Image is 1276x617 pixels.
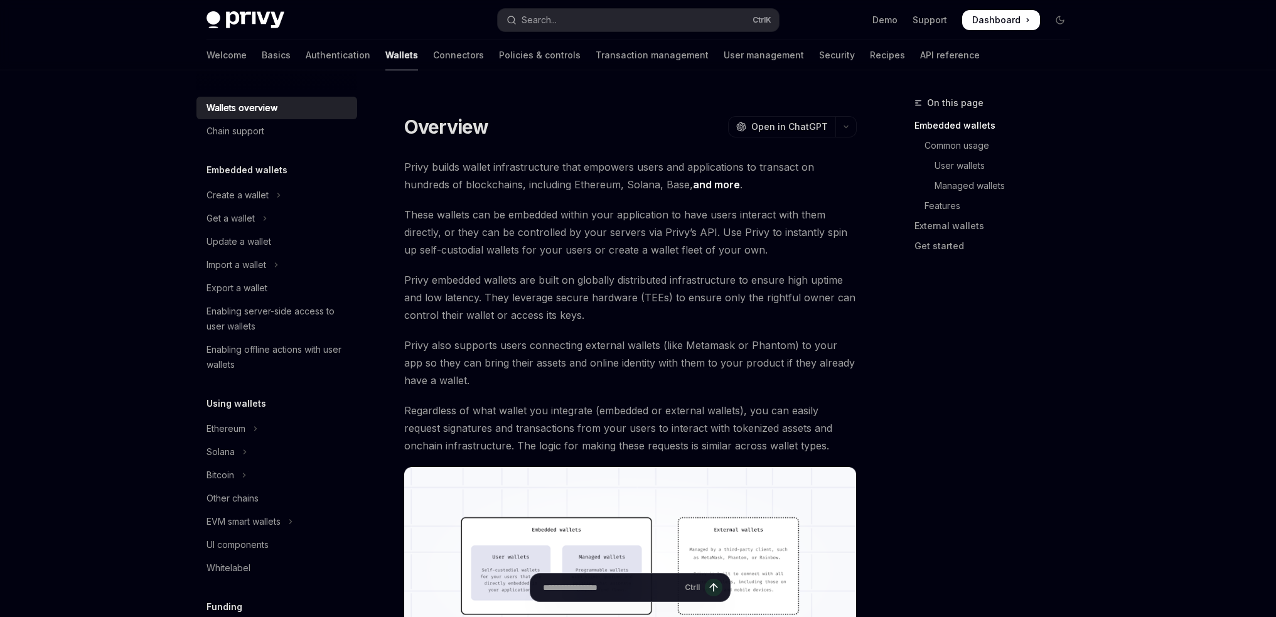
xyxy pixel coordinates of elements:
div: Ethereum [206,421,245,436]
a: Support [913,14,947,26]
h5: Funding [206,599,242,614]
a: Basics [262,40,291,70]
span: Privy embedded wallets are built on globally distributed infrastructure to ensure high uptime and... [404,271,857,324]
div: EVM smart wallets [206,514,281,529]
span: On this page [927,95,984,110]
a: Wallets [385,40,418,70]
div: Update a wallet [206,234,271,249]
button: Toggle Ethereum section [196,417,357,440]
div: Search... [522,13,557,28]
a: Enabling offline actions with user wallets [196,338,357,376]
img: dark logo [206,11,284,29]
div: Bitcoin [206,468,234,483]
a: Export a wallet [196,277,357,299]
h5: Embedded wallets [206,163,287,178]
a: External wallets [914,216,1080,236]
a: Common usage [914,136,1080,156]
a: Get started [914,236,1080,256]
a: Demo [872,14,898,26]
a: Managed wallets [914,176,1080,196]
a: Chain support [196,120,357,142]
a: Recipes [870,40,905,70]
a: Other chains [196,487,357,510]
div: Get a wallet [206,211,255,226]
span: Regardless of what wallet you integrate (embedded or external wallets), you can easily request si... [404,402,857,454]
a: API reference [920,40,980,70]
button: Toggle Get a wallet section [196,207,357,230]
div: Chain support [206,124,264,139]
span: Open in ChatGPT [751,121,828,133]
button: Toggle Solana section [196,441,357,463]
button: Send message [705,579,722,596]
button: Open in ChatGPT [728,116,835,137]
span: Privy builds wallet infrastructure that empowers users and applications to transact on hundreds o... [404,158,857,193]
a: Welcome [206,40,247,70]
div: Whitelabel [206,561,250,576]
div: Create a wallet [206,188,269,203]
button: Toggle Create a wallet section [196,184,357,207]
span: Privy also supports users connecting external wallets (like Metamask or Phantom) to your app so t... [404,336,857,389]
a: Wallets overview [196,97,357,119]
a: User management [724,40,804,70]
a: Embedded wallets [914,115,1080,136]
a: Update a wallet [196,230,357,253]
button: Toggle Bitcoin section [196,464,357,486]
span: Ctrl K [753,15,771,25]
span: These wallets can be embedded within your application to have users interact with them directly, ... [404,206,857,259]
div: Solana [206,444,235,459]
a: UI components [196,534,357,556]
a: Authentication [306,40,370,70]
div: Other chains [206,491,259,506]
button: Toggle EVM smart wallets section [196,510,357,533]
div: Export a wallet [206,281,267,296]
h1: Overview [404,115,489,138]
a: Features [914,196,1080,216]
a: Policies & controls [499,40,581,70]
input: Ask a question... [543,574,680,601]
h5: Using wallets [206,396,266,411]
div: Enabling server-side access to user wallets [206,304,350,334]
div: Wallets overview [206,100,277,115]
a: Connectors [433,40,484,70]
button: Toggle dark mode [1050,10,1070,30]
a: Security [819,40,855,70]
a: and more [693,178,740,191]
a: Transaction management [596,40,709,70]
div: Enabling offline actions with user wallets [206,342,350,372]
div: Import a wallet [206,257,266,272]
a: Whitelabel [196,557,357,579]
button: Toggle Import a wallet section [196,254,357,276]
a: User wallets [914,156,1080,176]
a: Enabling server-side access to user wallets [196,300,357,338]
button: Open search [498,9,779,31]
a: Dashboard [962,10,1040,30]
div: UI components [206,537,269,552]
span: Dashboard [972,14,1021,26]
